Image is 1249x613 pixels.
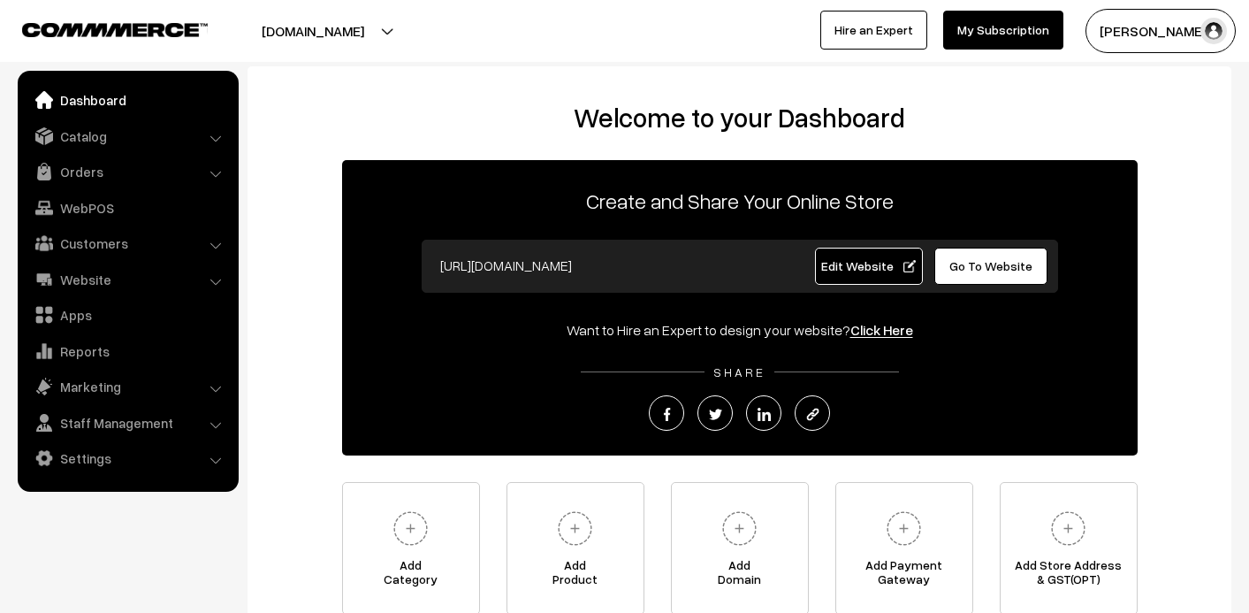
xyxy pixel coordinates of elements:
a: My Subscription [943,11,1063,50]
span: Add Payment Gateway [836,558,972,594]
span: Add Category [343,558,479,594]
span: Add Store Address & GST(OPT) [1001,558,1137,594]
h2: Welcome to your Dashboard [265,102,1214,134]
a: Dashboard [22,84,232,116]
span: Add Product [507,558,644,594]
span: Go To Website [949,258,1032,273]
a: Settings [22,442,232,474]
img: user [1200,18,1227,44]
a: Orders [22,156,232,188]
a: Click Here [850,321,913,339]
a: Hire an Expert [820,11,927,50]
button: [DOMAIN_NAME] [200,9,426,53]
div: Want to Hire an Expert to design your website? [342,319,1138,341]
a: Website [22,264,232,295]
img: plus.svg [880,504,928,553]
a: COMMMERCE [22,18,177,39]
span: SHARE [704,364,774,379]
button: [PERSON_NAME]… [1085,9,1236,53]
img: plus.svg [551,504,599,553]
span: Edit Website [821,258,916,273]
span: Add Domain [672,558,808,594]
img: plus.svg [386,504,435,553]
a: Catalog [22,120,232,152]
a: Apps [22,299,232,331]
p: Create and Share Your Online Store [342,185,1138,217]
a: Edit Website [815,248,923,285]
a: Customers [22,227,232,259]
a: Go To Website [934,248,1048,285]
img: plus.svg [715,504,764,553]
img: COMMMERCE [22,23,208,36]
a: Marketing [22,371,232,402]
a: Reports [22,335,232,367]
a: WebPOS [22,192,232,224]
img: plus.svg [1044,504,1093,553]
a: Staff Management [22,407,232,439]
